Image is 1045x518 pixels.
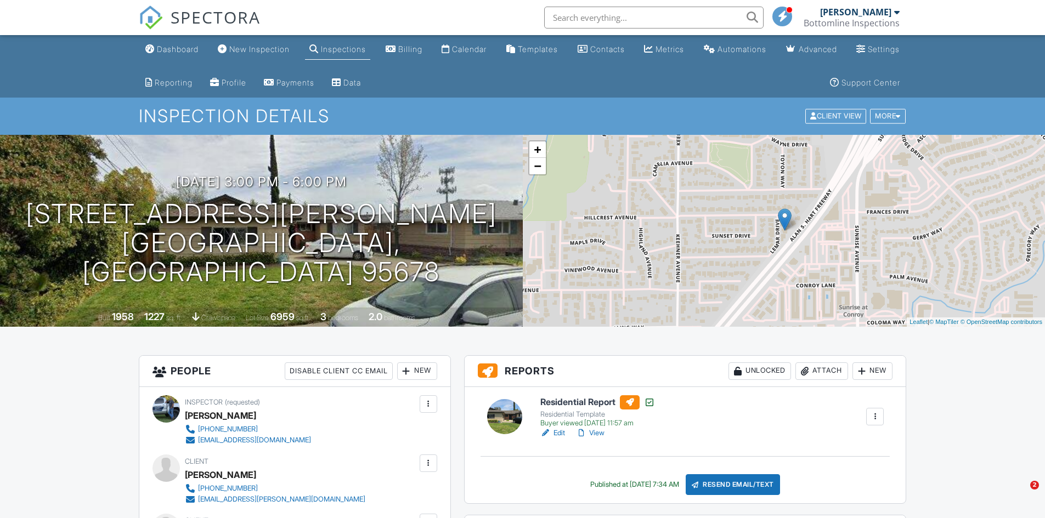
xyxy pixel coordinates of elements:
[112,311,134,322] div: 1958
[929,318,959,325] a: © MapTiler
[259,73,319,93] a: Payments
[540,395,655,428] a: Residential Report Residential Template Buyer viewed [DATE] 11:57 am
[222,78,246,87] div: Profile
[795,362,848,380] div: Attach
[246,314,269,322] span: Lot Size
[225,398,260,406] span: (requested)
[185,424,311,435] a: [PHONE_NUMBER]
[185,407,256,424] div: [PERSON_NAME]
[171,5,261,29] span: SPECTORA
[141,73,197,93] a: Reporting
[198,425,258,434] div: [PHONE_NUMBER]
[270,311,295,322] div: 6959
[285,362,393,380] div: Disable Client CC Email
[656,44,684,54] div: Metrics
[139,5,163,30] img: The Best Home Inspection Software - Spectora
[699,39,771,60] a: Automations (Basic)
[229,44,290,54] div: New Inspection
[852,39,904,60] a: Settings
[826,73,905,93] a: Support Center
[502,39,562,60] a: Templates
[640,39,688,60] a: Metrics
[185,457,208,465] span: Client
[144,311,165,322] div: 1227
[198,436,311,445] div: [EMAIL_ADDRESS][DOMAIN_NAME]
[381,39,427,60] a: Billing
[185,466,256,483] div: [PERSON_NAME]
[728,362,791,380] div: Unlocked
[141,39,203,60] a: Dashboard
[465,356,906,387] h3: Reports
[868,44,900,54] div: Settings
[320,311,326,322] div: 3
[518,44,558,54] div: Templates
[576,428,605,439] a: View
[185,494,365,505] a: [EMAIL_ADDRESS][PERSON_NAME][DOMAIN_NAME]
[529,158,546,174] a: Zoom out
[961,318,1042,325] a: © OpenStreetMap contributors
[139,356,450,387] h3: People
[369,311,382,322] div: 2.0
[852,362,893,380] div: New
[398,44,422,54] div: Billing
[573,39,629,60] a: Contacts
[718,44,766,54] div: Automations
[870,109,906,124] div: More
[820,7,891,18] div: [PERSON_NAME]
[139,106,907,126] h1: Inspection Details
[540,410,655,419] div: Residential Template
[540,419,655,428] div: Buyer viewed [DATE] 11:57 am
[198,484,258,493] div: [PHONE_NUMBER]
[590,44,625,54] div: Contacts
[176,174,347,189] h3: [DATE] 3:00 pm - 6:00 pm
[305,39,370,60] a: Inspections
[452,44,487,54] div: Calendar
[296,314,310,322] span: sq.ft.
[907,317,1045,327] div: |
[804,111,869,119] a: Client View
[327,73,365,93] a: Data
[910,318,928,325] a: Leaflet
[185,398,223,406] span: Inspector
[343,78,361,87] div: Data
[437,39,491,60] a: Calendar
[529,141,546,158] a: Zoom in
[782,39,841,60] a: Advanced
[201,314,235,322] span: crawlspace
[157,44,199,54] div: Dashboard
[1030,481,1039,489] span: 2
[18,200,505,286] h1: [STREET_ADDRESS][PERSON_NAME] [GEOGRAPHIC_DATA], [GEOGRAPHIC_DATA] 95678
[686,474,780,495] div: Resend Email/Text
[804,18,900,29] div: Bottomline Inspections
[139,15,261,38] a: SPECTORA
[185,483,365,494] a: [PHONE_NUMBER]
[276,78,314,87] div: Payments
[540,428,565,439] a: Edit
[841,78,900,87] div: Support Center
[799,44,837,54] div: Advanced
[321,44,366,54] div: Inspections
[198,495,365,504] div: [EMAIL_ADDRESS][PERSON_NAME][DOMAIN_NAME]
[544,7,764,29] input: Search everything...
[590,480,679,489] div: Published at [DATE] 7:34 AM
[540,395,655,409] h6: Residential Report
[397,362,437,380] div: New
[185,435,311,446] a: [EMAIL_ADDRESS][DOMAIN_NAME]
[328,314,358,322] span: bedrooms
[98,314,110,322] span: Built
[206,73,251,93] a: Company Profile
[805,109,866,124] div: Client View
[166,314,182,322] span: sq. ft.
[384,314,415,322] span: bathrooms
[1008,481,1034,507] iframe: Intercom live chat
[155,78,193,87] div: Reporting
[213,39,294,60] a: New Inspection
